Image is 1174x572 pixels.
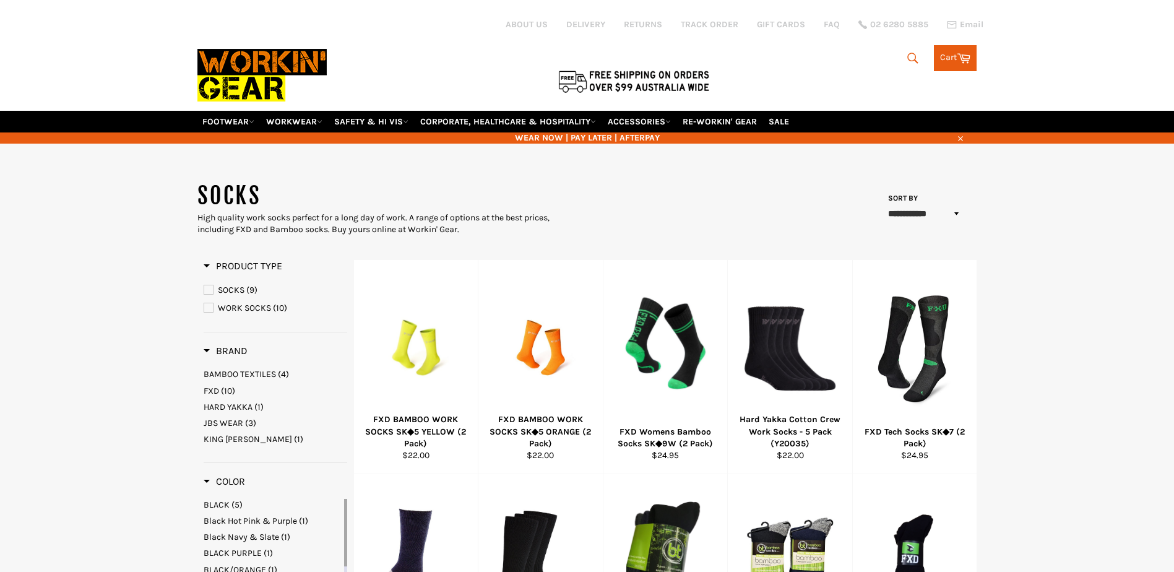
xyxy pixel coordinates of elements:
img: Flat $9.95 shipping Australia wide [556,68,711,94]
a: Hard Yakka Cotton Crew Work Socks - 5 Pack (Y20035)Hard Yakka Cotton Crew Work Socks - 5 Pack (Y2... [727,260,852,474]
a: SOCKS [204,284,347,297]
a: KING GEE [204,433,347,445]
a: RE-WORKIN' GEAR [678,111,762,132]
a: TRACK ORDER [681,19,738,30]
h3: Color [204,475,245,488]
div: FXD BAMBOO WORK SOCKS SK◆5 YELLOW (2 Pack) [361,414,470,449]
label: Sort by [884,193,918,204]
h3: Brand [204,345,248,357]
span: KING [PERSON_NAME] [204,434,292,444]
span: (10) [273,303,287,313]
span: SOCKS [218,285,244,295]
span: Brand [204,345,248,357]
div: High quality work socks perfect for a long day of work. A range of options at the best prices, in... [197,212,587,236]
a: 02 6280 5885 [858,20,928,29]
a: FXD Tech Socks SK◆7 (2 Pack)FXD Tech Socks SK◆7 (2 Pack)$24.95 [852,260,977,474]
span: 02 6280 5885 [870,20,928,29]
a: HARD YAKKA [204,401,347,413]
div: FXD Womens Bamboo Socks SK◆9W (2 Pack) [611,426,720,450]
a: GIFT CARDS [757,19,805,30]
a: Black Hot Pink & Purple [204,515,342,527]
a: FXD [204,385,347,397]
a: ACCESSORIES [603,111,676,132]
span: (1) [264,548,273,558]
span: HARD YAKKA [204,402,252,412]
a: DELIVERY [566,19,605,30]
a: FXD BAMBOO WORK SOCKS SK◆5 ORANGE (2 Pack)FXD BAMBOO WORK SOCKS SK◆5 ORANGE (2 Pack)$22.00 [478,260,603,474]
a: WORKWEAR [261,111,327,132]
span: BAMBOO TEXTILES [204,369,276,379]
a: BLACK [204,499,342,511]
span: BLACK [204,500,230,510]
div: FXD Tech Socks SK◆7 (2 Pack) [860,426,969,450]
span: (5) [231,500,243,510]
span: JBS WEAR [204,418,243,428]
a: CORPORATE, HEALTHCARE & HOSPITALITY [415,111,601,132]
a: Cart [934,45,977,71]
span: (1) [281,532,290,542]
a: SAFETY & HI VIS [329,111,413,132]
span: (3) [245,418,256,428]
span: (1) [294,434,303,444]
span: Black Hot Pink & Purple [204,516,297,526]
span: FXD [204,386,219,396]
a: ABOUT US [506,19,548,30]
a: Email [947,20,983,30]
h3: Product Type [204,260,282,272]
span: Black Navy & Slate [204,532,279,542]
span: Color [204,475,245,487]
a: FAQ [824,19,840,30]
span: WORK SOCKS [218,303,271,313]
a: BAMBOO TEXTILES [204,368,347,380]
h1: SOCKS [197,181,587,212]
span: (4) [278,369,289,379]
a: FXD Womens Bamboo Socks SK◆9W (2 Pack)FXD Womens Bamboo Socks SK◆9W (2 Pack)$24.95 [603,260,728,474]
a: BLACK PURPLE [204,547,342,559]
a: RETURNS [624,19,662,30]
span: (10) [221,386,235,396]
span: WEAR NOW | PAY LATER | AFTERPAY [197,132,977,144]
a: Black Navy & Slate [204,531,342,543]
a: FXD BAMBOO WORK SOCKS SK◆5 YELLOW (2 Pack)FXD BAMBOO WORK SOCKS SK◆5 YELLOW (2 Pack)$22.00 [353,260,478,474]
a: WORK SOCKS [204,301,347,315]
span: (1) [254,402,264,412]
span: (1) [299,516,308,526]
img: Workin Gear leaders in Workwear, Safety Boots, PPE, Uniforms. Australia's No.1 in Workwear [197,40,327,110]
a: JBS WEAR [204,417,347,429]
span: BLACK PURPLE [204,548,262,558]
div: Hard Yakka Cotton Crew Work Socks - 5 Pack (Y20035) [736,414,845,449]
a: SALE [764,111,794,132]
span: Email [960,20,983,29]
span: (9) [246,285,257,295]
div: FXD BAMBOO WORK SOCKS SK◆5 ORANGE (2 Pack) [486,414,595,449]
a: FOOTWEAR [197,111,259,132]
